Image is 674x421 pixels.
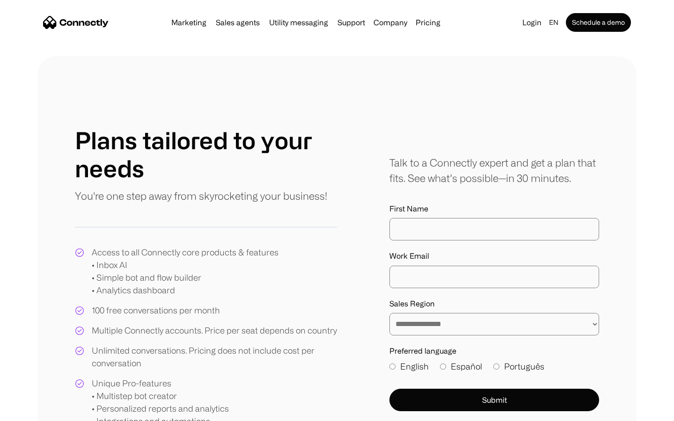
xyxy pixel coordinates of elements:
a: Utility messaging [265,19,332,26]
input: English [389,363,396,370]
label: English [389,360,429,373]
label: Sales Region [389,299,599,308]
label: Work Email [389,252,599,261]
p: You're one step away from skyrocketing your business! [75,188,327,203]
a: Marketing [168,19,210,26]
a: Pricing [412,19,444,26]
h1: Plans tailored to your needs [75,126,337,182]
div: Unlimited conversations. Pricing does not include cost per conversation [92,344,337,370]
label: Português [493,360,544,373]
aside: Language selected: English [9,404,56,418]
div: Talk to a Connectly expert and get a plan that fits. See what’s possible—in 30 minutes. [389,155,599,186]
div: en [549,16,558,29]
input: Português [493,363,499,370]
div: Access to all Connectly core products & features • Inbox AI • Simple bot and flow builder • Analy... [92,246,278,297]
div: Company [374,16,407,29]
button: Submit [389,389,599,411]
label: Preferred language [389,347,599,356]
input: Español [440,363,446,370]
a: Sales agents [212,19,264,26]
label: Español [440,360,482,373]
div: Multiple Connectly accounts. Price per seat depends on country [92,324,337,337]
a: Support [334,19,369,26]
div: 100 free conversations per month [92,304,220,317]
a: Schedule a demo [566,13,631,32]
label: First Name [389,204,599,213]
ul: Language list [19,405,56,418]
a: Login [519,16,545,29]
